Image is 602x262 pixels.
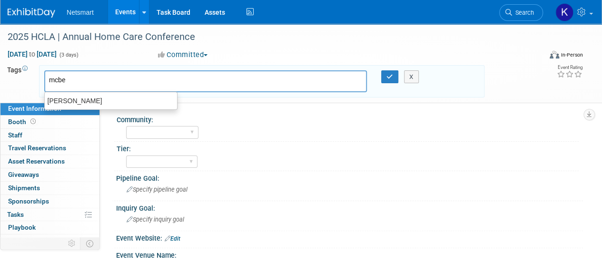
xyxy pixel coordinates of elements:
a: Asset Reservations [0,155,99,168]
span: Staff [8,131,22,139]
span: Shipments [8,184,40,192]
img: ExhibitDay [8,8,55,18]
a: Staff [0,129,99,142]
span: Specify pipeline goal [127,186,188,193]
span: Netsmart [67,9,94,16]
a: Edit [165,235,180,242]
a: Booth [0,116,99,128]
div: [PERSON_NAME] [45,95,177,107]
a: Giveaways [0,168,99,181]
span: Sponsorships [8,197,49,205]
span: to [28,50,37,58]
td: Toggle Event Tabs [80,237,100,250]
span: (3 days) [59,52,79,58]
a: Event Information [0,102,99,115]
div: In-Person [561,51,583,58]
div: Community: [117,113,579,125]
a: Sponsorships [0,195,99,208]
div: Event Rating [557,65,582,70]
a: Misc. Expenses & Credits [0,234,99,247]
span: Event Information [8,105,61,112]
img: Kaitlyn Woicke [555,3,573,21]
div: 2025 HCLA | Annual Home Care Conference [4,29,534,46]
div: Tier: [117,142,579,154]
img: Format-Inperson.png [550,51,559,58]
div: Inquiry Goal: [116,201,583,213]
span: Travel Reservations [8,144,66,152]
div: Event Format [499,49,583,64]
a: Travel Reservations [0,142,99,155]
td: Personalize Event Tab Strip [64,237,80,250]
button: Committed [155,50,211,60]
input: Type tag and hit enter [49,75,182,85]
span: Giveaways [8,171,39,178]
a: Playbook [0,221,99,234]
div: Event Venue Name: [116,248,583,260]
span: Tasks [7,211,24,218]
div: Event Website: [116,231,583,243]
span: Misc. Expenses & Credits [8,237,82,244]
a: Shipments [0,182,99,194]
span: Playbook [8,223,36,231]
span: Asset Reservations [8,157,65,165]
span: Specify inquiry goal [127,216,184,223]
a: Search [499,4,543,21]
div: Pipeline Goal: [116,171,583,183]
span: Booth not reserved yet [29,118,38,125]
td: Tags [7,65,30,97]
span: Booth [8,118,38,126]
a: Tasks [0,208,99,221]
span: Search [512,9,534,16]
span: [DATE] [DATE] [7,50,57,58]
button: X [404,70,419,84]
